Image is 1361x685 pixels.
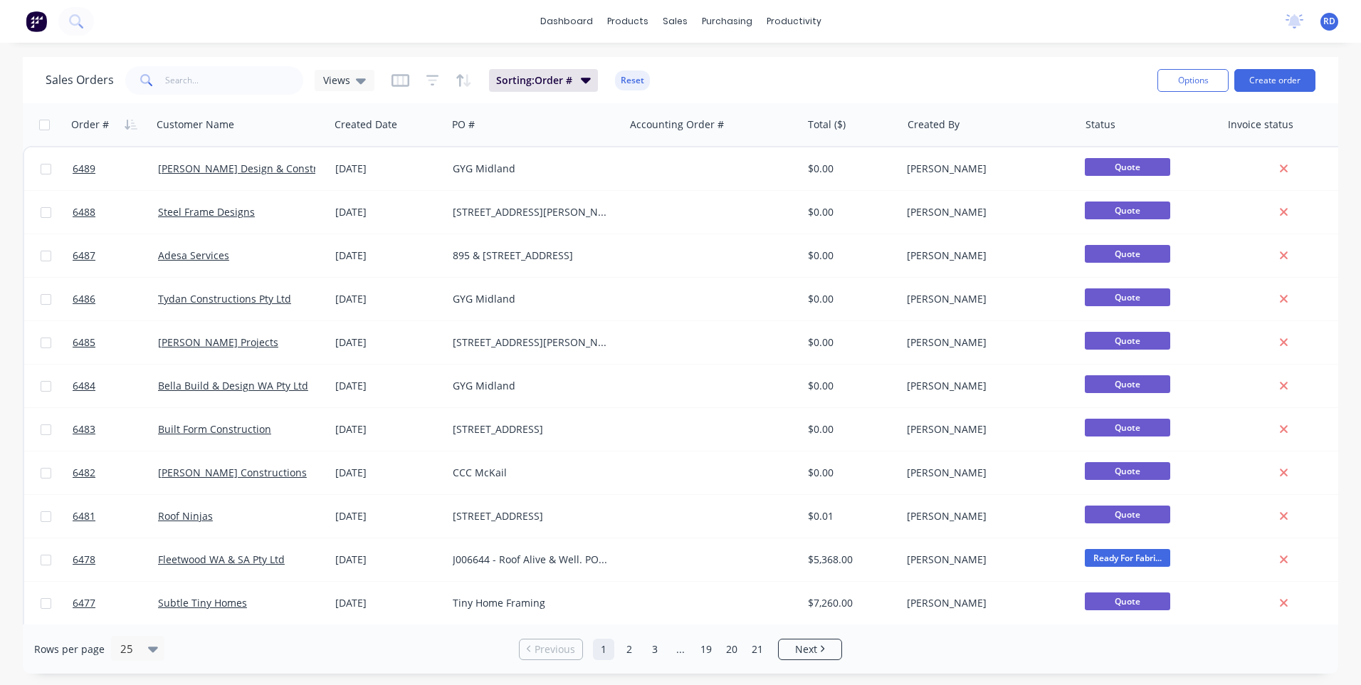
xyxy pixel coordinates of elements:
[619,639,640,660] a: Page 2
[907,162,1065,176] div: [PERSON_NAME]
[157,117,234,132] div: Customer Name
[453,335,611,350] div: [STREET_ADDRESS][PERSON_NAME]
[73,451,158,494] a: 6482
[158,379,308,392] a: Bella Build & Design WA Pty Ltd
[73,234,158,277] a: 6487
[1086,117,1115,132] div: Status
[808,379,891,393] div: $0.00
[73,596,95,610] span: 6477
[335,553,441,567] div: [DATE]
[808,422,891,436] div: $0.00
[808,553,891,567] div: $5,368.00
[907,509,1065,523] div: [PERSON_NAME]
[808,466,891,480] div: $0.00
[73,466,95,480] span: 6482
[1323,15,1335,28] span: RD
[656,11,695,32] div: sales
[335,596,441,610] div: [DATE]
[335,379,441,393] div: [DATE]
[73,162,95,176] span: 6489
[808,117,846,132] div: Total ($)
[808,596,891,610] div: $7,260.00
[71,117,109,132] div: Order #
[1085,332,1170,350] span: Quote
[73,422,95,436] span: 6483
[695,11,760,32] div: purchasing
[73,408,158,451] a: 6483
[34,642,105,657] span: Rows per page
[158,553,285,566] a: Fleetwood WA & SA Pty Ltd
[907,422,1065,436] div: [PERSON_NAME]
[808,335,891,350] div: $0.00
[335,466,441,480] div: [DATE]
[73,495,158,538] a: 6481
[73,582,158,624] a: 6477
[73,205,95,219] span: 6488
[513,639,848,660] ul: Pagination
[73,278,158,320] a: 6486
[453,205,611,219] div: [STREET_ADDRESS][PERSON_NAME]
[158,466,307,479] a: [PERSON_NAME] Constructions
[26,11,47,32] img: Factory
[1085,462,1170,480] span: Quote
[808,162,891,176] div: $0.00
[453,509,611,523] div: [STREET_ADDRESS]
[907,292,1065,306] div: [PERSON_NAME]
[1228,117,1293,132] div: Invoice status
[453,596,611,610] div: Tiny Home Framing
[453,292,611,306] div: GYG Midland
[335,205,441,219] div: [DATE]
[1085,202,1170,219] span: Quote
[453,422,611,436] div: [STREET_ADDRESS]
[335,335,441,350] div: [DATE]
[453,249,611,263] div: 895 & [STREET_ADDRESS]
[73,365,158,407] a: 6484
[158,596,247,610] a: Subtle Tiny Homes
[908,117,960,132] div: Created By
[535,642,575,657] span: Previous
[158,249,229,262] a: Adesa Services
[600,11,656,32] div: products
[73,335,95,350] span: 6485
[46,73,114,87] h1: Sales Orders
[907,205,1065,219] div: [PERSON_NAME]
[73,191,158,234] a: 6488
[670,639,691,660] a: Jump forward
[158,205,255,219] a: Steel Frame Designs
[593,639,614,660] a: Page 1 is your current page
[73,292,95,306] span: 6486
[73,321,158,364] a: 6485
[644,639,666,660] a: Page 3
[907,249,1065,263] div: [PERSON_NAME]
[323,73,350,88] span: Views
[1085,506,1170,523] span: Quote
[630,117,724,132] div: Accounting Order #
[496,73,572,88] span: Sorting: Order #
[73,538,158,581] a: 6478
[1085,419,1170,436] span: Quote
[73,147,158,190] a: 6489
[907,335,1065,350] div: [PERSON_NAME]
[533,11,600,32] a: dashboard
[779,642,841,657] a: Next page
[335,509,441,523] div: [DATE]
[1085,288,1170,306] span: Quote
[1234,69,1315,92] button: Create order
[907,553,1065,567] div: [PERSON_NAME]
[452,117,475,132] div: PO #
[808,292,891,306] div: $0.00
[453,379,611,393] div: GYG Midland
[1085,549,1170,567] span: Ready For Fabri...
[1085,245,1170,263] span: Quote
[907,466,1065,480] div: [PERSON_NAME]
[335,117,397,132] div: Created Date
[73,379,95,393] span: 6484
[615,70,650,90] button: Reset
[453,466,611,480] div: CCC McKail
[73,249,95,263] span: 6487
[907,596,1065,610] div: [PERSON_NAME]
[335,162,441,176] div: [DATE]
[335,249,441,263] div: [DATE]
[747,639,768,660] a: Page 21
[158,162,347,175] a: [PERSON_NAME] Design & Construction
